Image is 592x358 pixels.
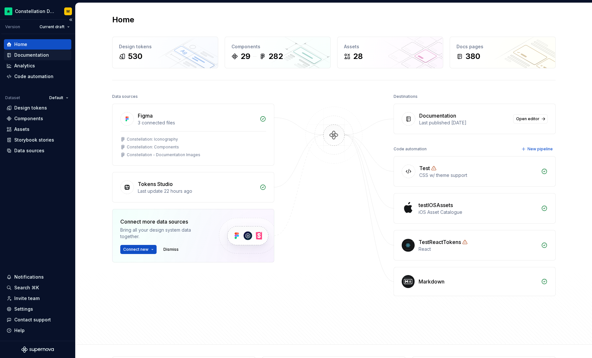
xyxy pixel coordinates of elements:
div: Last update 22 hours ago [138,188,256,194]
div: Help [14,327,25,334]
a: Components29282 [225,37,331,68]
button: Collapse sidebar [66,15,75,24]
span: Default [49,95,63,100]
div: 530 [128,51,142,62]
div: Assets [344,43,436,50]
div: Constellation Design System [15,8,56,15]
div: Home [14,41,27,48]
button: New pipeline [519,144,556,154]
a: Storybook stories [4,135,71,145]
div: 3 connected files [138,120,256,126]
button: Constellation Design SystemM [1,4,74,18]
button: Notifications [4,272,71,282]
div: Design tokens [119,43,211,50]
div: Tokens Studio [138,180,173,188]
a: Assets [4,124,71,134]
div: Destinations [394,92,418,101]
div: 380 [466,51,480,62]
div: Design tokens [14,105,47,111]
a: Data sources [4,145,71,156]
a: Docs pages380 [450,37,556,68]
a: Components [4,113,71,124]
div: M [66,9,70,14]
div: Notifications [14,274,44,280]
a: Documentation [4,50,71,60]
div: Data sources [14,147,44,154]
a: Assets28 [337,37,443,68]
div: Data sources [112,92,138,101]
div: Markdown [419,278,444,285]
div: Constellation - Documentation Images [127,152,200,157]
span: New pipeline [527,146,553,152]
div: Assets [14,126,30,133]
span: Dismiss [163,247,179,252]
h2: Home [112,15,134,25]
a: Home [4,39,71,50]
a: Invite team [4,293,71,304]
div: Documentation [14,52,49,58]
a: Code automation [4,71,71,82]
div: 28 [353,51,363,62]
span: Current draft [40,24,65,29]
div: Connect more data sources [120,218,208,225]
button: Search ⌘K [4,283,71,293]
div: Components [231,43,324,50]
button: Default [46,93,71,102]
span: Connect new [123,247,148,252]
div: 282 [268,51,283,62]
span: Open editor [516,116,539,121]
button: Current draft [37,22,73,31]
div: iOS Asset Catalogue [419,209,537,215]
div: CSS w/ theme support [419,172,537,179]
div: TestReactTokens [419,238,461,246]
a: Tokens StudioLast update 22 hours ago [112,172,274,202]
div: Last published [DATE] [419,120,509,126]
button: Connect new [120,245,157,254]
div: Contact support [14,317,51,323]
a: Figma3 connected filesConstellation: IconographyConstellation: ComponentsConstellation - Document... [112,104,274,166]
div: Settings [14,306,33,312]
div: Test [419,164,430,172]
div: Code automation [394,144,427,154]
button: Help [4,325,71,336]
div: Bring all your design system data together. [120,227,208,240]
a: Open editor [513,114,548,123]
div: Figma [138,112,153,120]
svg: Supernova Logo [21,346,54,353]
div: Constellation: Iconography [127,137,178,142]
button: Dismiss [160,245,182,254]
div: Invite team [14,295,40,302]
div: Documentation [419,112,456,120]
div: Version [5,24,20,29]
a: Settings [4,304,71,314]
button: Contact support [4,315,71,325]
a: Design tokens [4,103,71,113]
a: Design tokens530 [112,37,218,68]
div: Components [14,115,43,122]
div: React [419,246,537,252]
div: Analytics [14,63,35,69]
img: d602db7a-5e75-4dfe-a0a4-4b8163c7bad2.png [5,7,12,15]
div: Search ⌘K [14,284,39,291]
div: Code automation [14,73,53,80]
div: Docs pages [456,43,549,50]
div: Constellation: Components [127,144,179,150]
div: Storybook stories [14,137,54,143]
div: Dataset [5,95,20,100]
div: testIOSAssets [419,201,453,209]
div: 29 [241,51,250,62]
a: Analytics [4,61,71,71]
